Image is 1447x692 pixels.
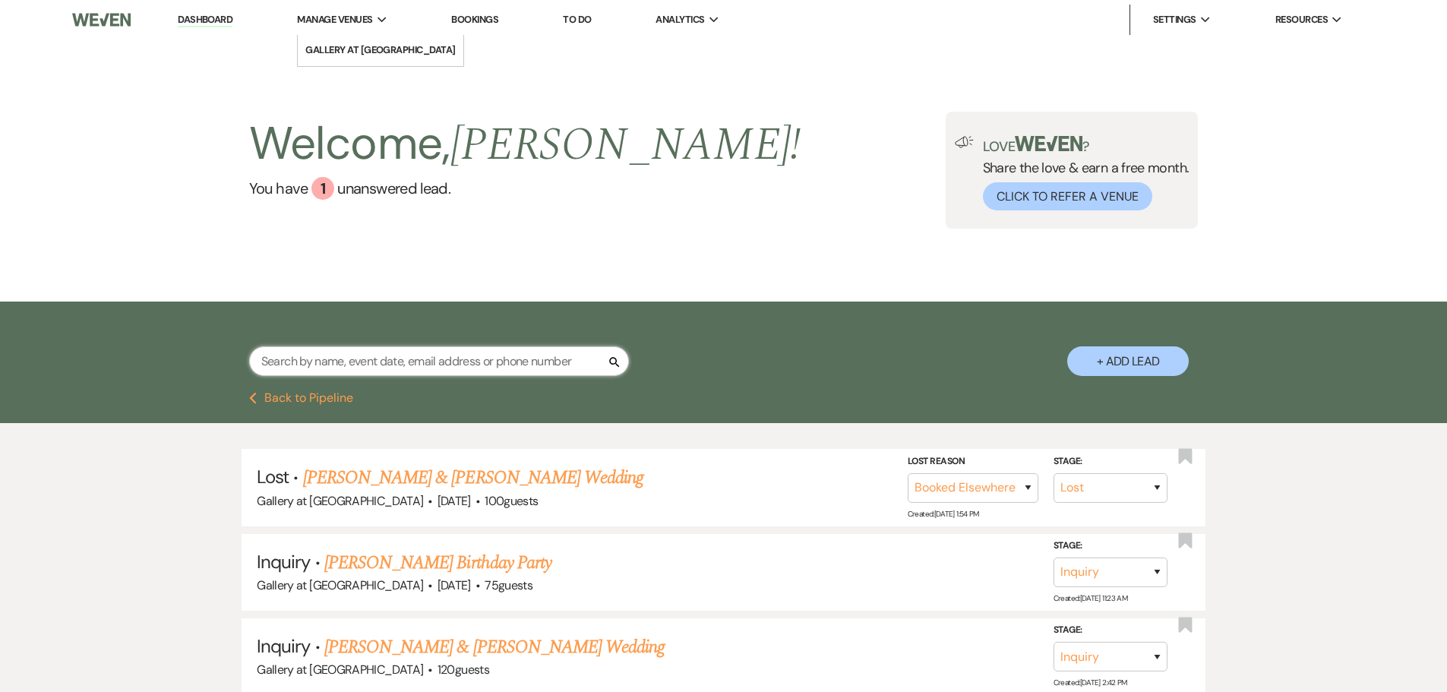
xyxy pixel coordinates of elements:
[257,465,289,488] span: Lost
[257,577,423,593] span: Gallery at [GEOGRAPHIC_DATA]
[438,577,471,593] span: [DATE]
[1054,622,1167,639] label: Stage:
[563,13,591,26] a: To Do
[656,12,704,27] span: Analytics
[438,493,471,509] span: [DATE]
[1054,538,1167,555] label: Stage:
[974,136,1190,210] div: Share the love & earn a free month.
[257,550,310,574] span: Inquiry
[324,549,551,577] a: [PERSON_NAME] Birthday Party
[1015,136,1082,151] img: weven-logo-green.svg
[324,634,665,661] a: [PERSON_NAME] & [PERSON_NAME] Wedding
[249,112,801,177] h2: Welcome,
[1054,593,1127,603] span: Created: [DATE] 11:23 AM
[249,346,629,376] input: Search by name, event date, email address or phone number
[249,392,353,404] button: Back to Pipeline
[305,43,456,58] li: Gallery at [GEOGRAPHIC_DATA]
[257,493,423,509] span: Gallery at [GEOGRAPHIC_DATA]
[983,136,1190,153] p: Love ?
[450,110,801,180] span: [PERSON_NAME] !
[178,13,232,27] a: Dashboard
[249,177,801,200] a: You have 1 unanswered lead.
[1054,678,1127,687] span: Created: [DATE] 2:42 PM
[297,12,372,27] span: Manage Venues
[72,4,130,36] img: Weven Logo
[1153,12,1196,27] span: Settings
[983,182,1152,210] button: Click to Refer a Venue
[485,577,532,593] span: 75 guests
[298,35,463,65] a: Gallery at [GEOGRAPHIC_DATA]
[908,509,979,519] span: Created: [DATE] 1:54 PM
[1275,12,1328,27] span: Resources
[955,136,974,148] img: loud-speaker-illustration.svg
[438,662,489,678] span: 120 guests
[311,177,334,200] div: 1
[1054,453,1167,470] label: Stage:
[257,662,423,678] span: Gallery at [GEOGRAPHIC_DATA]
[1067,346,1189,376] button: + Add Lead
[303,464,643,491] a: [PERSON_NAME] & [PERSON_NAME] Wedding
[485,493,538,509] span: 100 guests
[908,453,1038,470] label: Lost Reason
[451,13,498,26] a: Bookings
[257,634,310,658] span: Inquiry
